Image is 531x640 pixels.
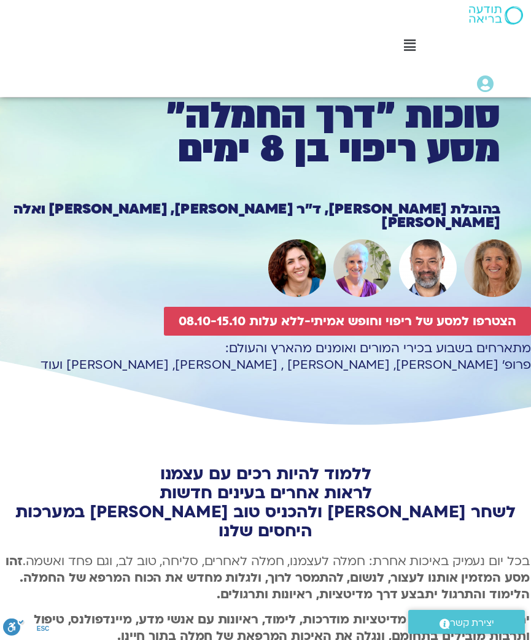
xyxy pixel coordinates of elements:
b: זהו מסע המזמין אותנו לעצור, לנשום, להתמסר לרוך, ולגלות מחדש את הכוח המרפא של החמלה. הלימוד והתרגו... [6,553,530,603]
a: יצירת קשר [408,610,525,634]
a: הצטרפו למסע של ריפוי וחופש אמיתי-ללא עלות 08.10-15.10 [164,307,531,336]
span: הצטרפו למסע של ריפוי וחופש אמיתי-ללא עלות 08.10-15.10 [179,314,516,328]
p: בכל יום נעמיק באיכות אחרת: חמלה לעצמנו, חמלה לאחרים, סליחה, טוב לב, וגם פחד ואשמה. [2,553,530,603]
h2: ללמוד להיות רכים עם עצמנו לראות אחרים בעינים חדשות לשחר [PERSON_NAME] ולהכניס טוב [PERSON_NAME] ב... [2,465,530,541]
img: תודעה בריאה [469,6,523,25]
span: יצירת קשר [450,615,494,631]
